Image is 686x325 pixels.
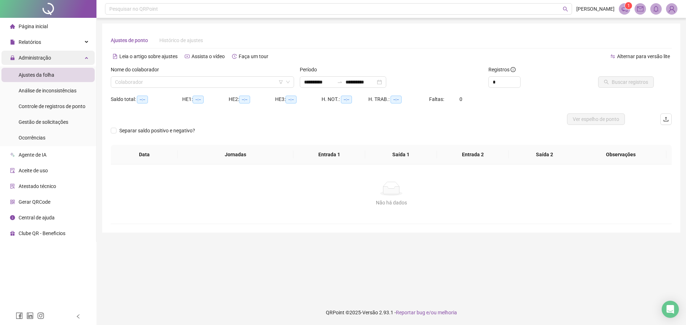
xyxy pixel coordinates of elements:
[10,168,15,173] span: audit
[192,54,225,59] span: Assista o vídeo
[576,5,615,13] span: [PERSON_NAME]
[275,95,322,103] div: HE 3:
[625,2,632,9] sup: 1
[26,312,34,319] span: linkedin
[239,54,268,59] span: Faça um tour
[300,66,322,73] label: Período
[368,95,429,103] div: H. TRAB.:
[119,54,178,59] span: Leia o artigo sobre ajustes
[19,55,51,61] span: Administração
[19,168,48,173] span: Aceite de uso
[362,310,378,315] span: Versão
[232,54,237,59] span: history
[511,67,516,72] span: info-circle
[322,95,368,103] div: H. NOT.:
[509,145,581,164] th: Saída 2
[637,6,643,12] span: mail
[137,96,148,103] span: --:--
[76,314,81,319] span: left
[10,55,15,60] span: lock
[279,80,283,84] span: filter
[185,54,190,59] span: youtube
[19,39,41,45] span: Relatórios
[337,79,343,85] span: to
[111,37,148,43] span: Ajustes de ponto
[19,119,68,125] span: Gestão de solicitações
[286,80,290,84] span: down
[16,312,23,319] span: facebook
[10,184,15,189] span: solution
[111,145,178,164] th: Data
[113,54,118,59] span: file-text
[621,6,628,12] span: notification
[662,301,679,318] div: Open Intercom Messenger
[19,230,65,236] span: Clube QR - Beneficios
[239,96,250,103] span: --:--
[19,183,56,189] span: Atestado técnico
[178,145,293,164] th: Jornadas
[598,76,654,88] button: Buscar registros
[19,103,85,109] span: Controle de registros de ponto
[119,199,663,207] div: Não há dados
[37,312,44,319] span: instagram
[182,95,229,103] div: HE 1:
[575,145,666,164] th: Observações
[437,145,509,164] th: Entrada 2
[563,6,568,12] span: search
[193,96,204,103] span: --:--
[610,54,615,59] span: swap
[567,113,625,125] button: Ver espelho de ponto
[10,24,15,29] span: home
[285,96,297,103] span: --:--
[663,116,669,122] span: upload
[96,300,686,325] footer: QRPoint © 2025 - 2.93.1 -
[293,145,365,164] th: Entrada 1
[229,95,275,103] div: HE 2:
[10,40,15,45] span: file
[111,66,164,73] label: Nome do colaborador
[19,72,54,78] span: Ajustes da folha
[19,152,46,158] span: Agente de IA
[10,199,15,204] span: qrcode
[391,96,402,103] span: --:--
[19,88,76,93] span: Análise de inconsistências
[111,95,182,103] div: Saldo total:
[19,24,48,29] span: Página inicial
[396,310,457,315] span: Reportar bug e/ou melhoria
[365,145,437,164] th: Saída 1
[10,215,15,220] span: info-circle
[429,96,445,102] span: Faltas:
[10,231,15,236] span: gift
[116,127,198,134] span: Separar saldo positivo e negativo?
[341,96,352,103] span: --:--
[459,96,462,102] span: 0
[19,199,50,205] span: Gerar QRCode
[159,37,203,43] span: Histórico de ajustes
[488,66,516,73] span: Registros
[666,4,677,14] img: 77048
[19,135,45,141] span: Ocorrências
[19,215,55,220] span: Central de ajuda
[653,6,659,12] span: bell
[581,151,661,158] span: Observações
[627,3,630,8] span: 1
[337,79,343,85] span: swap-right
[617,54,670,59] span: Alternar para versão lite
